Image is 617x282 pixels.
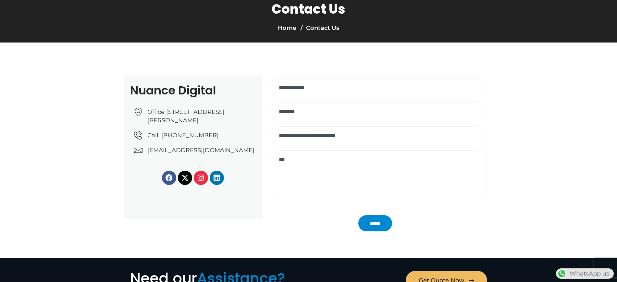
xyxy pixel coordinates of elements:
[278,24,296,31] a: Home
[272,1,345,17] h1: Contact Us
[134,146,256,154] a: [EMAIL_ADDRESS][DOMAIN_NAME]
[557,268,567,279] img: WhatsApp
[134,108,256,125] a: Office [STREET_ADDRESS][PERSON_NAME]
[134,131,256,140] a: Call: [PHONE_NUMBER]
[130,85,256,96] h2: Nuance Digital
[556,270,614,277] a: WhatsAppWhatsApp us
[299,23,339,32] li: Contact Us
[146,146,254,154] span: [EMAIL_ADDRESS][DOMAIN_NAME]
[146,131,219,140] span: Call: [PHONE_NUMBER]
[146,108,256,125] span: Office [STREET_ADDRESS][PERSON_NAME]
[265,78,490,216] form: Contact form
[556,268,614,279] div: WhatsApp us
